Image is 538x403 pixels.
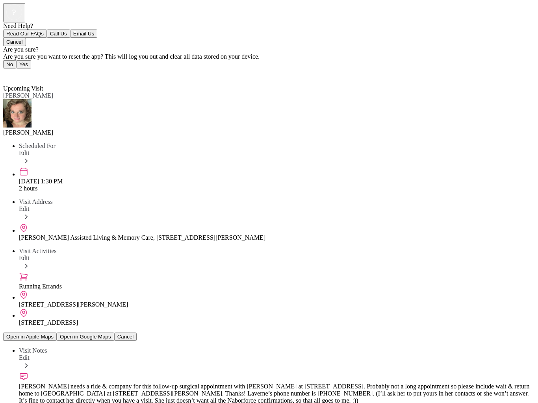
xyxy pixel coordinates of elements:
button: Cancel [3,38,26,46]
button: No [3,60,16,68]
span: Edit [19,255,30,261]
div: Are you sure you want to reset the app? This will log you out and clear all data stored on your d... [3,53,535,60]
button: Email Us [70,30,97,38]
div: Need Help? [3,22,535,30]
span: Visit Address [19,198,53,205]
span: Upcoming Visit [3,85,43,92]
div: [PERSON_NAME] Assisted Living & Memory Care, [STREET_ADDRESS][PERSON_NAME] [19,234,535,241]
button: Call Us [47,30,70,38]
button: Cancel [114,333,137,341]
button: Open in Google Maps [57,333,114,341]
div: Are you sure? [3,46,535,53]
div: Running Errands [19,283,535,290]
span: Back [8,71,21,78]
a: Back [3,71,21,78]
div: [STREET_ADDRESS] [19,319,535,326]
span: Edit [19,150,30,156]
span: Edit [19,354,30,361]
span: [PERSON_NAME] [3,92,53,99]
img: avatar [3,99,32,128]
span: Visit Notes [19,347,47,354]
div: [PERSON_NAME] [3,129,535,136]
div: [STREET_ADDRESS][PERSON_NAME] [19,301,535,308]
div: 2 hours [19,185,535,192]
span: Scheduled For [19,142,56,149]
button: Open in Apple Maps [3,333,57,341]
button: Read Our FAQs [3,30,47,38]
div: [DATE] 1:30 PM [19,178,535,185]
span: Visit Activities [19,248,56,254]
span: Edit [19,205,30,212]
button: Yes [16,60,31,68]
